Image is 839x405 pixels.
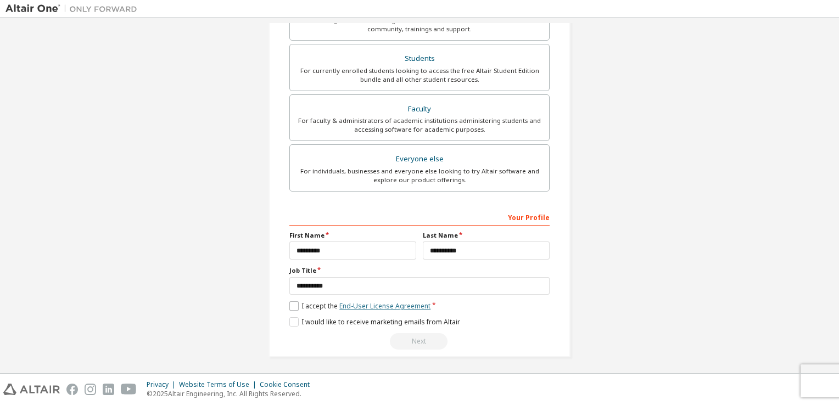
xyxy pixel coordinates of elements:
img: linkedin.svg [103,384,114,395]
img: youtube.svg [121,384,137,395]
img: altair_logo.svg [3,384,60,395]
img: facebook.svg [66,384,78,395]
div: Everyone else [297,151,542,167]
div: Your Profile [289,208,550,226]
p: © 2025 Altair Engineering, Inc. All Rights Reserved. [147,389,316,398]
div: Website Terms of Use [179,380,260,389]
label: Last Name [423,231,550,240]
label: Job Title [289,266,550,275]
img: Altair One [5,3,143,14]
a: End-User License Agreement [339,301,430,311]
div: For existing customers looking to access software downloads, HPC resources, community, trainings ... [297,16,542,33]
div: For individuals, businesses and everyone else looking to try Altair software and explore our prod... [297,167,542,184]
div: Privacy [147,380,179,389]
label: I accept the [289,301,430,311]
div: Please wait while checking email ... [289,333,550,350]
label: I would like to receive marketing emails from Altair [289,317,460,327]
div: Faculty [297,102,542,117]
div: Cookie Consent [260,380,316,389]
label: First Name [289,231,416,240]
div: For currently enrolled students looking to access the free Altair Student Edition bundle and all ... [297,66,542,84]
div: For faculty & administrators of academic institutions administering students and accessing softwa... [297,116,542,134]
img: instagram.svg [85,384,96,395]
div: Students [297,51,542,66]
